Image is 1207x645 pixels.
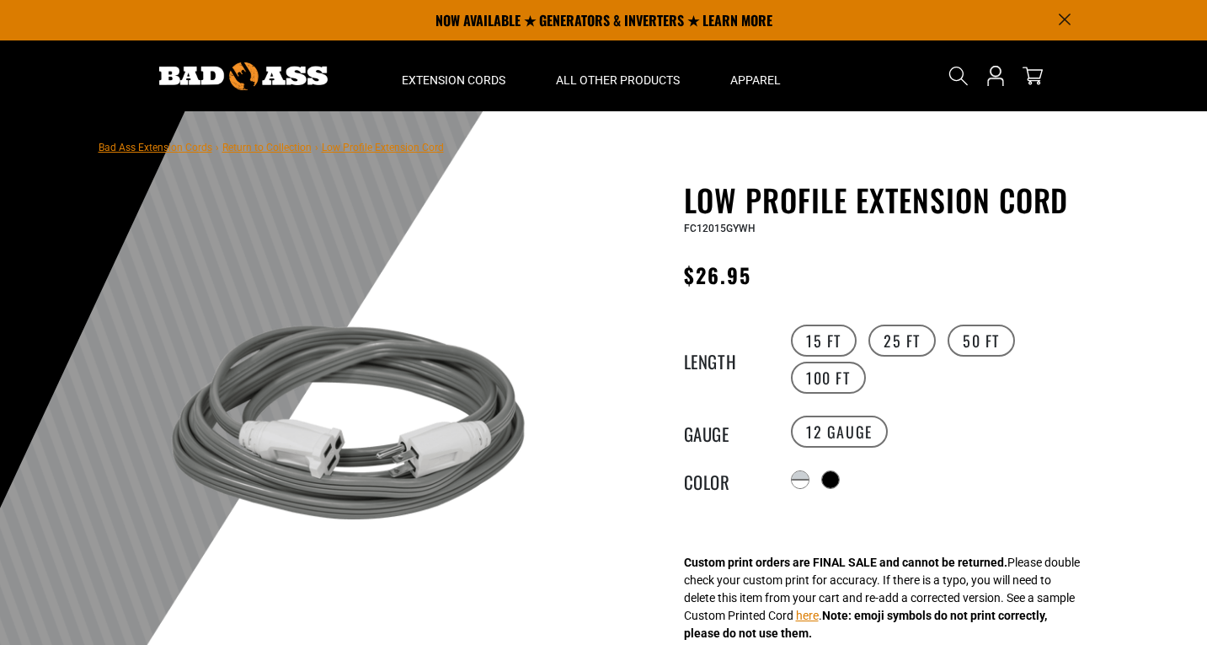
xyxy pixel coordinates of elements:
label: 50 FT [948,325,1015,357]
span: FC12015GYWH [684,223,756,234]
span: › [315,142,318,153]
summary: Search [945,62,972,89]
div: Please double check your custom print for accuracy. If there is a typo, you will need to delete t... [684,554,1080,642]
span: $26.95 [684,260,751,290]
strong: Note: emoji symbols do not print correctly, please do not use them. [684,609,1047,640]
span: › [216,142,219,153]
label: 15 FT [791,325,857,357]
legend: Gauge [684,421,768,443]
legend: Color [684,469,768,491]
legend: Length [684,348,768,370]
span: All Other Products [556,73,680,88]
button: here [796,607,819,625]
a: Bad Ass Extension Cords [99,142,212,153]
a: Return to Collection [222,142,312,153]
label: 12 Gauge [791,416,888,448]
nav: breadcrumbs [99,137,444,157]
span: Extension Cords [402,73,505,88]
summary: Apparel [705,40,806,111]
img: grey & white [148,225,554,632]
summary: Extension Cords [377,40,531,111]
span: Apparel [730,73,781,88]
img: Bad Ass Extension Cords [159,62,328,90]
label: 100 FT [791,362,866,394]
span: Low Profile Extension Cord [322,142,444,153]
strong: Custom print orders are FINAL SALE and cannot be returned. [684,556,1007,569]
h1: Low Profile Extension Cord [684,182,1097,218]
summary: All Other Products [531,40,705,111]
label: 25 FT [868,325,936,357]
